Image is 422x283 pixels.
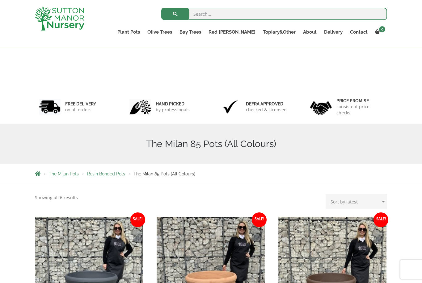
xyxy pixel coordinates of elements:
[65,101,96,107] h6: FREE DELIVERY
[133,171,195,176] span: The Milan 85 Pots (All Colours)
[246,107,287,113] p: checked & Licensed
[130,212,145,227] span: Sale!
[87,171,125,176] a: Resin Bonded Pots
[346,28,371,36] a: Contact
[205,28,259,36] a: Red [PERSON_NAME]
[379,26,385,32] span: 0
[336,98,383,104] h6: Price promise
[220,99,241,115] img: 3.jpg
[35,194,78,201] p: Showing all 6 results
[129,99,151,115] img: 2.jpg
[49,171,79,176] a: The Milan Pots
[310,97,332,116] img: 4.jpg
[114,28,144,36] a: Plant Pots
[246,101,287,107] h6: Defra approved
[176,28,205,36] a: Bay Trees
[326,194,387,209] select: Shop order
[259,28,299,36] a: Topiary&Other
[65,107,96,113] p: on all orders
[299,28,320,36] a: About
[371,28,387,36] a: 0
[336,104,383,116] p: consistent price checks
[35,138,387,150] h1: The Milan 85 Pots (All Colours)
[39,99,61,115] img: 1.jpg
[35,171,387,176] nav: Breadcrumbs
[161,8,387,20] input: Search...
[252,212,267,227] span: Sale!
[35,6,84,31] img: logo
[320,28,346,36] a: Delivery
[156,107,190,113] p: by professionals
[144,28,176,36] a: Olive Trees
[373,212,388,227] span: Sale!
[156,101,190,107] h6: hand picked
